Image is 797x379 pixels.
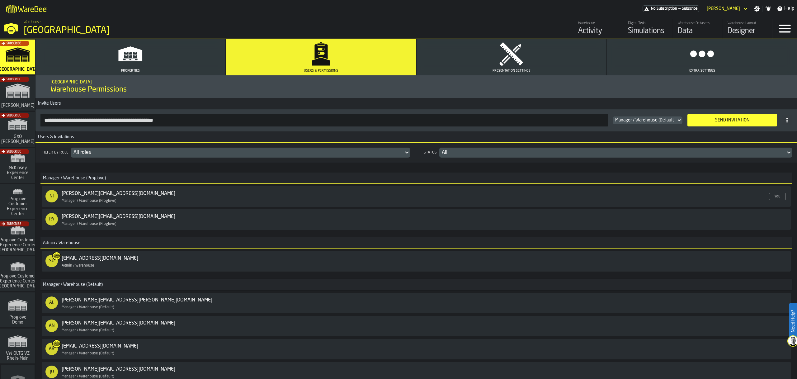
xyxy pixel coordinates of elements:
[35,131,797,143] h3: title-section-Users & Invitations
[707,6,740,11] div: DropdownMenuValue-Nikola Ajzenhamer
[0,184,35,220] a: link-to-/wh/i/ad8a128b-0962-41b6-b9c5-f48cc7973f93/simulations
[45,255,58,267] div: SU
[121,69,140,73] span: Properties
[678,21,717,26] div: Warehouse Datasets
[678,26,717,36] div: Data
[578,26,618,36] div: Activity
[691,118,773,123] div: Send Invitation
[45,190,58,202] div: NI
[45,213,58,225] div: PA
[62,263,158,268] div: Admin / Warehouse
[0,76,35,112] a: link-to-/wh/i/1653e8cc-126b-480f-9c47-e01e76aa4a88/simulations
[40,237,792,249] h3: title-section-Admin / Warehouse
[3,351,33,361] span: VW OLTG VZ Rhein-Main
[40,173,792,184] h3: title-section-Manager / Warehouse (Proglove)
[24,20,40,24] span: Warehouse
[62,328,195,333] div: Manager / Warehouse (Default)
[62,366,175,373] a: [PERSON_NAME][EMAIL_ADDRESS][DOMAIN_NAME]
[50,78,782,85] h2: Sub Title
[45,343,58,355] div: AR
[578,21,618,26] div: Warehouse
[0,40,35,76] a: link-to-/wh/i/b5402f52-ce28-4f27-b3d4-5c6d76174849/simulations
[704,5,749,12] div: DropdownMenuValue-Nikola Ajzenhamer
[35,101,61,106] span: Invite Users
[687,114,777,126] button: button-Send Invitation
[62,296,212,304] a: [PERSON_NAME][EMAIL_ADDRESS][PERSON_NAME][DOMAIN_NAME]
[3,315,33,325] span: Proglove Demo
[0,148,35,184] a: link-to-/wh/i/99265d59-bd42-4a33-a5fd-483dee362034/simulations
[728,21,767,26] div: Warehouse Layout
[40,240,81,245] span: Admin / Warehouse
[40,279,792,290] h3: title-section-Manager / Warehouse (Default)
[615,118,674,123] div: DropdownMenuValue-24e966b4-8fcd-426e-bbad-9287d471c930
[62,343,138,350] a: [EMAIL_ADDRESS][DOMAIN_NAME]
[3,197,33,216] span: Proglove Customer Experience Center
[35,75,797,98] div: title-Warehouse Permissions
[35,98,797,109] h3: title-section-Invite Users
[493,69,531,73] span: Presentation Settings
[0,256,35,292] a: link-to-/wh/i/b725f59e-a7b8-4257-9acf-85a504d5909c/simulations
[623,19,672,39] a: link-to-/wh/i/b5402f52-ce28-4f27-b3d4-5c6d76174849/simulations
[35,135,74,140] span: Users & Invitations
[573,19,623,39] a: link-to-/wh/i/b5402f52-ce28-4f27-b3d4-5c6d76174849/feed/
[24,25,192,36] div: [GEOGRAPHIC_DATA]
[442,149,783,156] div: DropdownMenuValue-all
[769,193,786,200] span: You
[790,304,796,339] label: Need Help?
[728,26,767,36] div: Designer
[628,21,667,26] div: Digital Twin
[0,112,35,148] a: link-to-/wh/i/baca6aa3-d1fc-43c0-a604-2a1c9d5db74d/simulations
[7,114,21,117] span: Subscribe
[651,7,677,11] span: No Subscription
[62,374,195,379] div: Manager / Warehouse (Default)
[628,26,667,36] div: Simulations
[672,19,722,39] a: link-to-/wh/i/b5402f52-ce28-4f27-b3d4-5c6d76174849/data
[45,366,58,378] div: JU
[40,150,70,155] div: Filter by role
[774,5,797,12] label: button-toggle-Help
[304,69,338,73] span: Users & Permissions
[422,148,792,158] div: StatusDropdownMenuValue-all
[682,7,698,11] span: Subscribe
[7,222,21,226] span: Subscribe
[62,255,138,262] a: [EMAIL_ADDRESS][DOMAIN_NAME]
[784,5,795,12] span: Help
[62,190,175,197] a: [PERSON_NAME][EMAIL_ADDRESS][DOMAIN_NAME]
[763,6,774,12] label: button-toggle-Notifications
[62,320,175,327] a: [PERSON_NAME][EMAIL_ADDRESS][DOMAIN_NAME]
[7,150,21,154] span: Subscribe
[0,292,35,329] a: link-to-/wh/i/e36b03eb-bea5-40ab-83a2-6422b9ded721/simulations
[40,282,103,287] span: Manager / Warehouse (Default)
[40,114,608,126] input: button-toolbar-
[62,222,195,226] div: Manager / Warehouse (Proglove)
[772,19,797,39] label: button-toggle-Menu
[40,148,410,158] div: Filter by roleDropdownMenuValue-all
[678,7,681,11] span: —
[422,150,438,155] div: Status
[50,85,127,95] span: Warehouse Permissions
[62,351,158,356] div: Manager / Warehouse (Default)
[40,176,106,181] span: Manager / Warehouse (Proglove)
[0,329,35,365] a: link-to-/wh/i/44979e6c-6f66-405e-9874-c1e29f02a54a/simulations
[643,5,699,12] div: Menu Subscription
[643,5,699,12] a: link-to-/wh/i/b5402f52-ce28-4f27-b3d4-5c6d76174849/pricing/
[615,118,675,123] span: Manager / Warehouse (Default)
[751,6,762,12] label: button-toggle-Settings
[7,42,21,45] span: Subscribe
[62,199,195,203] div: Manager / Warehouse (Proglove)
[689,69,715,73] span: Extra Settings
[7,78,21,81] span: Subscribe
[613,116,682,124] div: DropdownMenuValue-24e966b4-8fcd-426e-bbad-9287d471c930
[45,296,58,309] div: AL
[45,320,58,332] div: AN
[62,213,175,220] a: [PERSON_NAME][EMAIL_ADDRESS][DOMAIN_NAME]
[722,19,772,39] a: link-to-/wh/i/b5402f52-ce28-4f27-b3d4-5c6d76174849/designer
[73,149,401,156] div: DropdownMenuValue-all
[62,305,232,310] div: Manager / Warehouse (Default)
[0,220,35,256] a: link-to-/wh/i/fa949e79-6535-42a1-9210-3ec8e248409d/simulations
